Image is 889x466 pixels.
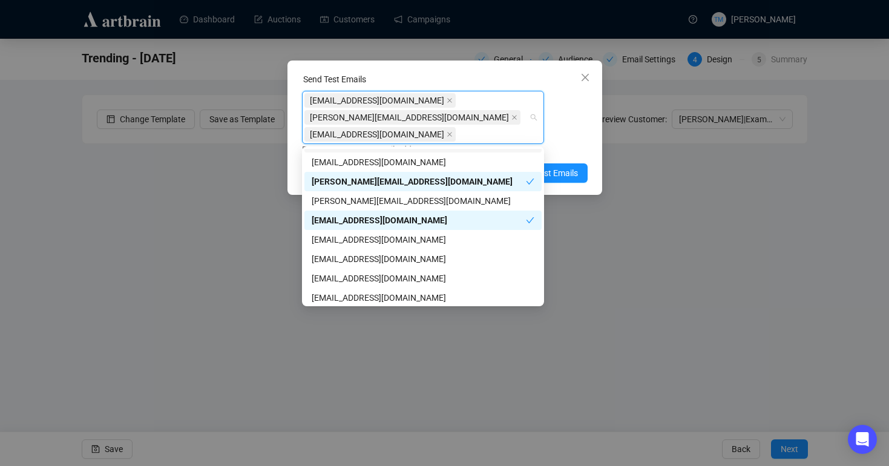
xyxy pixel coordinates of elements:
[303,74,366,84] label: Send Test Emails
[304,211,542,230] div: benp@millerandmillerauctions.com
[580,73,590,82] span: close
[304,153,542,172] div: kbelzile@videotron.ca
[304,249,542,269] div: netanel.p@artbrain.co
[447,131,453,137] span: close
[304,172,542,191] div: jayden@millerandmillerauctions.com
[304,127,456,142] span: benp@millerandmillerauctions.com
[304,269,542,288] div: aki@millerandmillerauctions.com
[312,272,534,285] div: [EMAIL_ADDRESS][DOMAIN_NAME]
[312,156,534,169] div: [EMAIL_ADDRESS][DOMAIN_NAME]
[304,191,542,211] div: miller.marketing59@outlook.com
[304,110,520,125] span: jayden@millerandmillerauctions.com
[576,68,595,87] button: Close
[447,97,453,103] span: close
[312,291,534,304] div: [EMAIL_ADDRESS][DOMAIN_NAME]
[312,214,526,227] div: [EMAIL_ADDRESS][DOMAIN_NAME]
[526,216,534,225] span: check
[312,175,526,188] div: [PERSON_NAME][EMAIL_ADDRESS][DOMAIN_NAME]
[304,93,456,108] span: marketing@millerandmillerauctions.com
[304,288,542,307] div: developer@millerandmillerauctions.com
[310,94,444,107] span: [EMAIL_ADDRESS][DOMAIN_NAME]
[310,111,509,124] span: [PERSON_NAME][EMAIL_ADDRESS][DOMAIN_NAME]
[848,425,877,454] div: Open Intercom Messenger
[312,233,534,246] div: [EMAIL_ADDRESS][DOMAIN_NAME]
[511,114,517,120] span: close
[310,128,444,141] span: [EMAIL_ADDRESS][DOMAIN_NAME]
[304,230,542,249] div: mark@millerandmillerauctions.com
[312,194,534,208] div: [PERSON_NAME][EMAIL_ADDRESS][DOMAIN_NAME]
[312,252,534,266] div: [EMAIL_ADDRESS][DOMAIN_NAME]
[515,166,578,180] span: Send Test Emails
[526,177,534,186] span: check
